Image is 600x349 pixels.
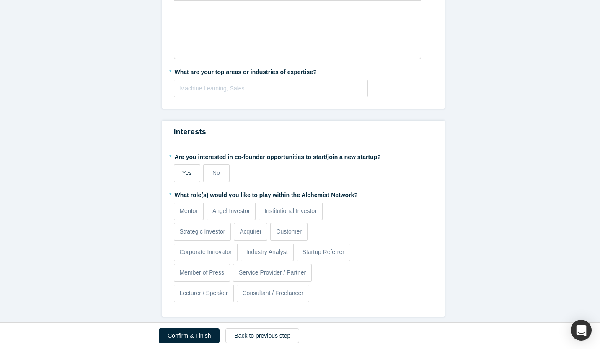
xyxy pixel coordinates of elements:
[240,227,261,236] p: Acquirer
[180,3,416,17] div: rdw-editor
[303,248,344,257] p: Startup Referrer
[212,207,250,216] p: Angel Investor
[182,169,192,176] span: Yes
[174,126,433,138] h3: Interests
[179,227,225,236] p: Strategic Investor
[159,328,220,343] button: Confirm & Finish
[179,248,232,257] p: Corporate Innovator
[264,207,317,216] p: Institutional Investor
[212,169,220,176] span: No
[179,207,198,216] p: Mentor
[174,188,433,200] label: What role(s) would you like to play within the Alchemist Network?
[179,268,224,277] p: Member of Press
[246,248,288,257] p: Industry Analyst
[276,227,302,236] p: Customer
[174,150,433,162] label: Are you interested in co-founder opportunities to start/join a new startup?
[179,289,228,298] p: Lecturer / Speaker
[174,65,433,77] label: What are your top areas or industries of expertise?
[174,0,421,59] div: rdw-wrapper
[225,328,299,343] button: Back to previous step
[239,268,306,277] p: Service Provider / Partner
[242,289,303,298] p: Consultant / Freelancer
